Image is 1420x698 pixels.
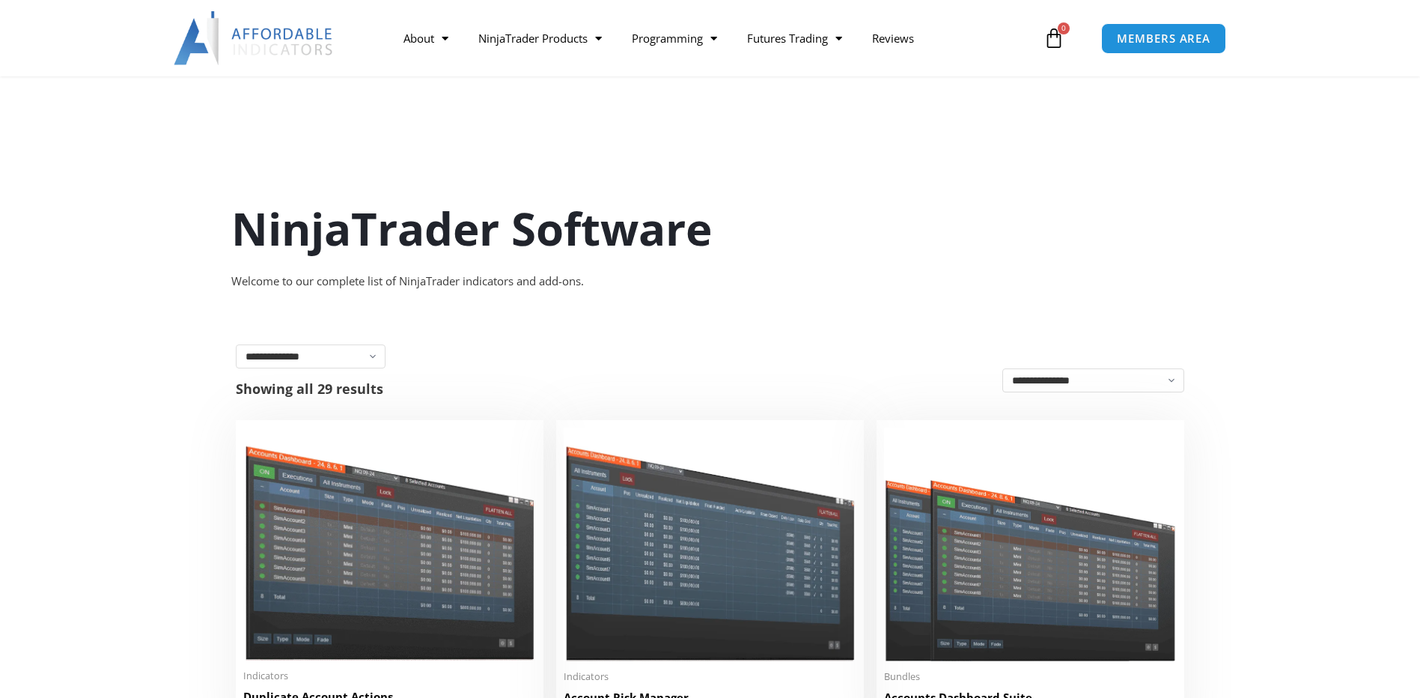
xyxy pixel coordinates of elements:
[388,21,463,55] a: About
[1002,368,1184,392] select: Shop order
[1021,16,1087,60] a: 0
[243,670,536,682] span: Indicators
[174,11,335,65] img: LogoAI | Affordable Indicators – NinjaTrader
[564,428,856,661] img: Account Risk Manager
[884,670,1177,683] span: Bundles
[884,428,1177,661] img: Accounts Dashboard Suite
[463,21,617,55] a: NinjaTrader Products
[564,670,856,683] span: Indicators
[243,428,536,661] img: Duplicate Account Actions
[1117,33,1210,44] span: MEMBERS AREA
[231,197,1189,260] h1: NinjaTrader Software
[236,382,383,395] p: Showing all 29 results
[388,21,1040,55] nav: Menu
[1058,22,1070,34] span: 0
[617,21,732,55] a: Programming
[732,21,857,55] a: Futures Trading
[1101,23,1226,54] a: MEMBERS AREA
[857,21,929,55] a: Reviews
[231,271,1189,292] div: Welcome to our complete list of NinjaTrader indicators and add-ons.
